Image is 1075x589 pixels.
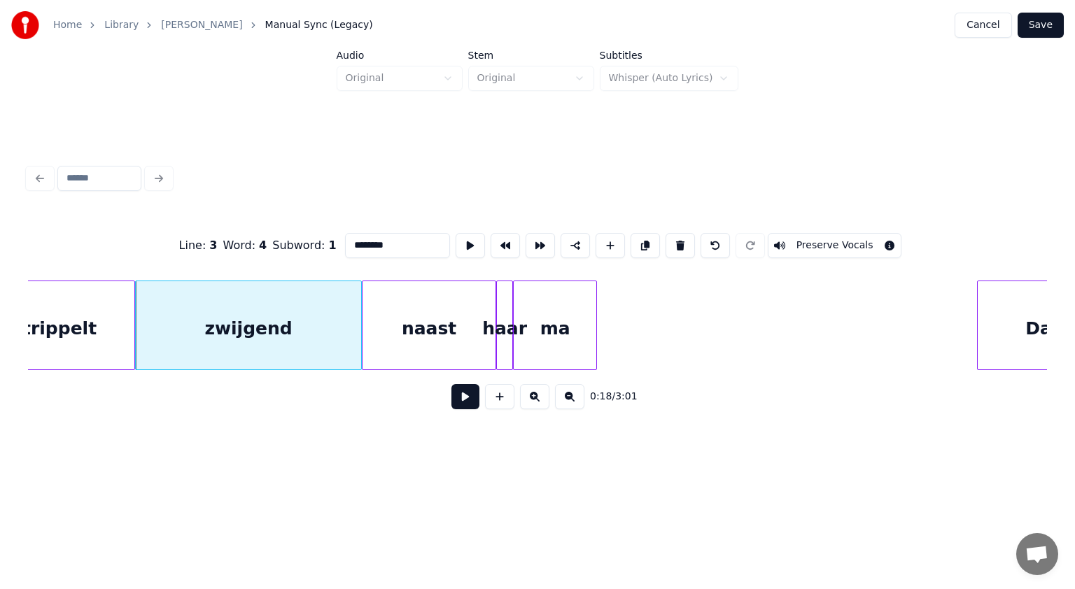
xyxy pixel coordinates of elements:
[468,50,594,60] label: Stem
[590,390,612,404] span: 0:18
[11,11,39,39] img: youka
[1016,533,1058,575] a: Open de chat
[615,390,637,404] span: 3:01
[1018,13,1064,38] button: Save
[590,390,624,404] div: /
[600,50,739,60] label: Subtitles
[272,237,336,254] div: Subword :
[768,233,902,258] button: Toggle
[265,18,373,32] span: Manual Sync (Legacy)
[337,50,463,60] label: Audio
[179,237,218,254] div: Line :
[223,237,267,254] div: Word :
[259,239,267,252] span: 4
[53,18,373,32] nav: breadcrumb
[104,18,139,32] a: Library
[53,18,82,32] a: Home
[209,239,217,252] span: 3
[161,18,242,32] a: [PERSON_NAME]
[955,13,1011,38] button: Cancel
[329,239,337,252] span: 1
